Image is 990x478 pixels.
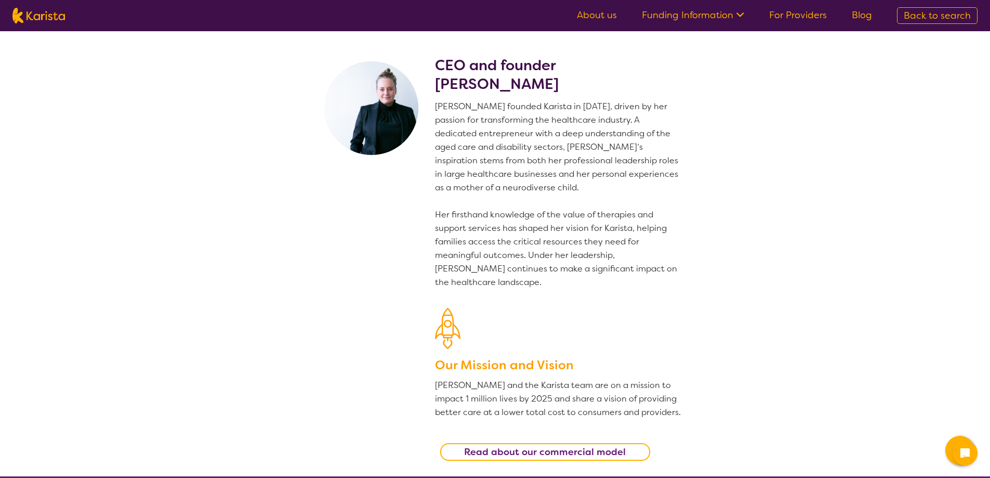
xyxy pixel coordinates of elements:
[435,100,682,289] p: [PERSON_NAME] founded Karista in [DATE], driven by her passion for transforming the healthcare in...
[904,9,971,22] span: Back to search
[852,9,872,21] a: Blog
[642,9,744,21] a: Funding Information
[435,356,682,374] h3: Our Mission and Vision
[435,379,682,419] p: [PERSON_NAME] and the Karista team are on a mission to impact 1 million lives by 2025 and share a...
[577,9,617,21] a: About us
[435,56,682,94] h2: CEO and founder [PERSON_NAME]
[897,7,978,24] a: Back to search
[769,9,827,21] a: For Providers
[435,308,460,349] img: Our Mission
[12,8,65,23] img: Karista logo
[464,446,626,458] b: Read about our commercial model
[945,436,974,465] button: Channel Menu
